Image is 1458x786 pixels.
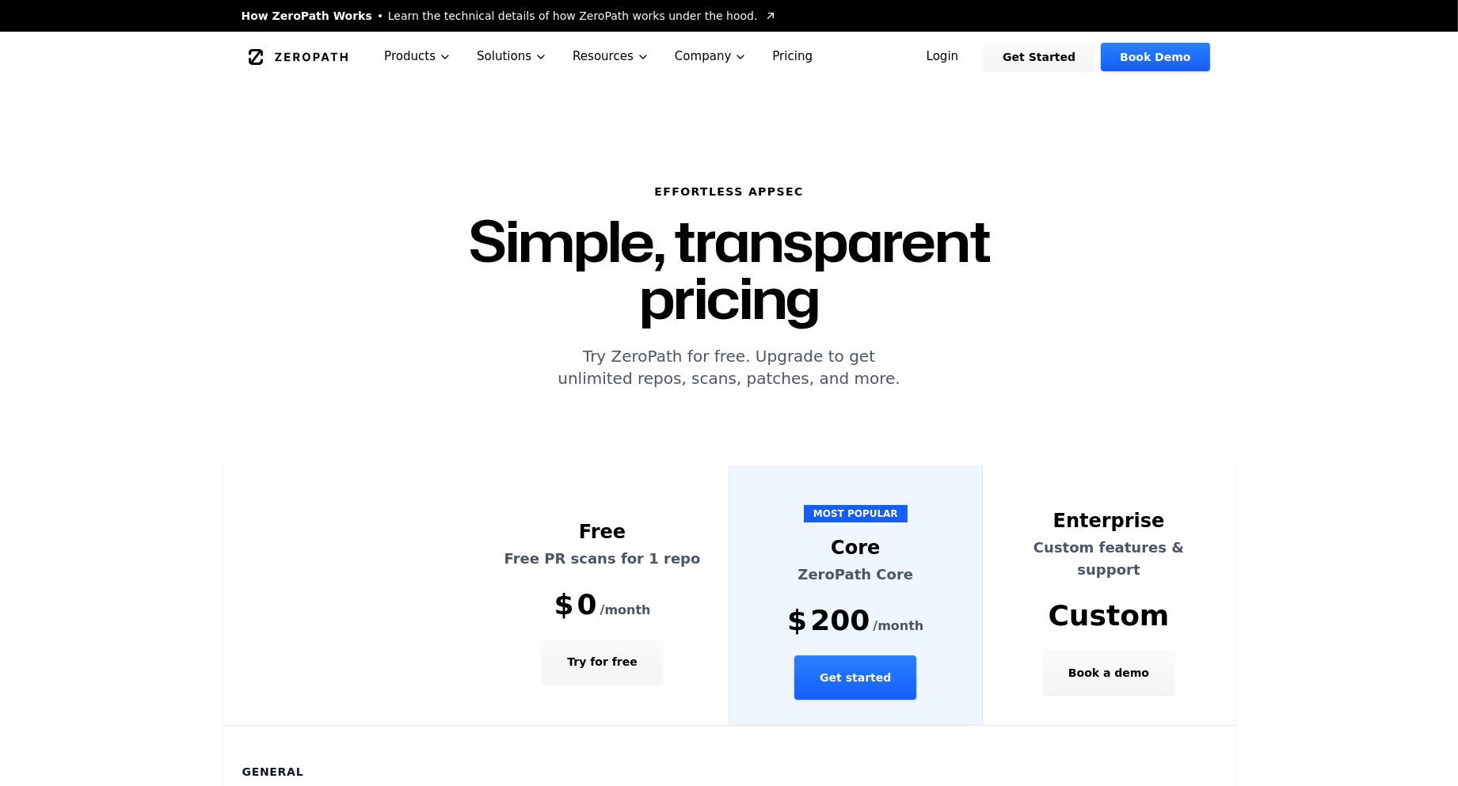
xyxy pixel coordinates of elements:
a: Book Demo [1101,43,1209,71]
button: Company [662,32,760,82]
span: $ [787,605,807,636]
a: Login [908,43,978,71]
button: Solutions [464,32,560,82]
button: Get started [794,655,916,700]
span: /month [873,617,923,636]
p: Free PR scans for 1 repo [495,548,710,570]
p: Try ZeroPath for free. Upgrade to get unlimited repos, scans, patches, and more. [375,345,1084,389]
button: Products [371,32,464,82]
p: ZeroPath Core [748,564,963,586]
a: Pricing [759,32,825,82]
span: MOST POPULAR [804,505,908,522]
div: Enterprise [1002,508,1216,533]
span: Learn the technical details of how ZeroPath works under the hood. [388,8,758,24]
h6: Effortless AppSec [375,184,1084,199]
h1: Simple, transparent pricing [375,212,1084,326]
a: How ZeroPath WorksLearn the technical details of how ZeroPath works under the hood. [242,8,777,24]
span: Custom [1049,600,1170,632]
button: Resources [560,32,662,82]
p: Custom features & support [1002,537,1216,581]
span: 0 [577,589,597,621]
div: Free [495,519,710,545]
button: Try for free [542,640,662,684]
button: Book a demo [1043,651,1174,695]
span: 200 [810,605,870,636]
span: $ [554,589,573,621]
nav: Global [223,32,1236,82]
span: /month [600,601,651,620]
a: Get Started [984,43,1094,71]
span: How ZeroPath Works [242,8,372,24]
div: Core [748,535,963,560]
